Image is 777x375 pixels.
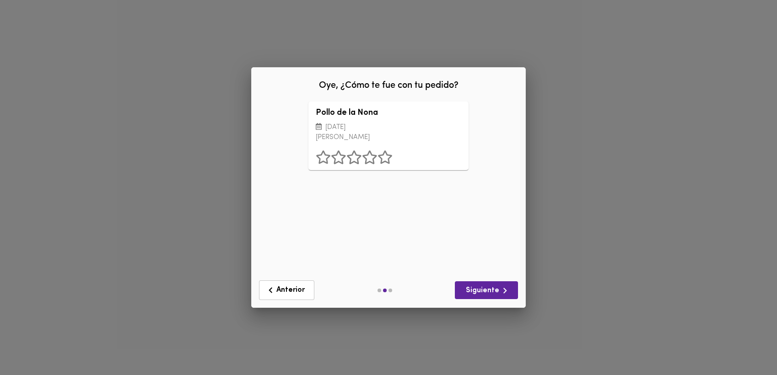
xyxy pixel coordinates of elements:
[319,81,459,90] span: Oye, ¿Cómo te fue con tu pedido?
[316,123,393,143] p: [DATE][PERSON_NAME]
[259,280,314,300] button: Anterior
[316,109,393,118] h3: Pollo de la Nona
[455,281,518,299] button: Siguiente
[400,102,469,170] div: Pollo de la Nona
[724,322,768,366] iframe: Messagebird Livechat Widget
[462,285,511,296] span: Siguiente
[265,284,308,296] span: Anterior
